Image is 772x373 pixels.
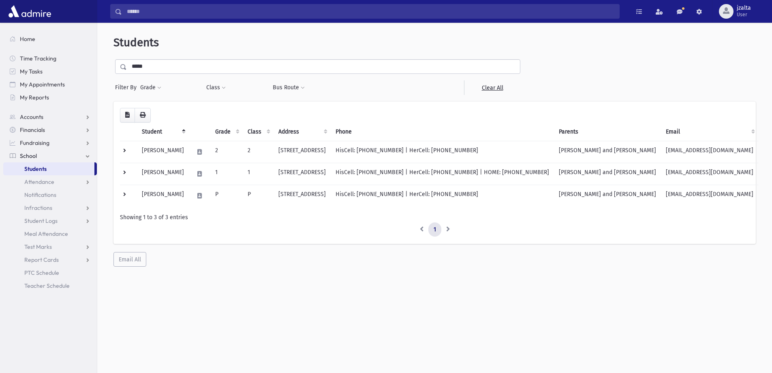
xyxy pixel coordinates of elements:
[137,141,189,163] td: [PERSON_NAME]
[135,108,151,123] button: Print
[210,123,243,141] th: Grade: activate to sort column ascending
[20,94,49,101] span: My Reports
[120,213,749,222] div: Showing 1 to 3 of 3 entries
[24,230,68,237] span: Meal Attendance
[113,252,146,267] button: Email All
[20,139,49,147] span: Fundraising
[3,214,97,227] a: Student Logs
[274,141,331,163] td: [STREET_ADDRESS]
[3,123,97,136] a: Financials
[661,185,758,207] td: [EMAIL_ADDRESS][DOMAIN_NAME]
[122,4,619,19] input: Search
[737,11,751,18] span: User
[3,201,97,214] a: Infractions
[20,126,45,134] span: Financials
[331,185,554,207] td: HisCell: [PHONE_NUMBER] | HerCell: [PHONE_NUMBER]
[464,80,520,95] a: Clear All
[274,185,331,207] td: [STREET_ADDRESS]
[243,185,274,207] td: P
[24,282,70,289] span: Teacher Schedule
[3,279,97,292] a: Teacher Schedule
[140,80,162,95] button: Grade
[428,222,441,237] a: 1
[20,55,56,62] span: Time Tracking
[272,80,305,95] button: Bus Route
[3,227,97,240] a: Meal Attendance
[24,204,52,211] span: Infractions
[3,136,97,149] a: Fundraising
[554,163,661,185] td: [PERSON_NAME] and [PERSON_NAME]
[24,178,54,185] span: Attendance
[210,141,243,163] td: 2
[120,108,135,123] button: CSV
[331,123,554,141] th: Phone
[3,188,97,201] a: Notifications
[3,65,97,78] a: My Tasks
[661,123,758,141] th: Email: activate to sort column ascending
[554,141,661,163] td: [PERSON_NAME] and [PERSON_NAME]
[24,165,47,172] span: Students
[737,5,751,11] span: jzalta
[554,185,661,207] td: [PERSON_NAME] and [PERSON_NAME]
[24,269,59,276] span: PTC Schedule
[20,113,43,121] span: Accounts
[24,217,58,224] span: Student Logs
[243,123,274,141] th: Class: activate to sort column ascending
[210,185,243,207] td: P
[24,243,52,250] span: Test Marks
[210,163,243,185] td: 1
[3,253,97,266] a: Report Cards
[137,163,189,185] td: [PERSON_NAME]
[3,266,97,279] a: PTC Schedule
[3,240,97,253] a: Test Marks
[3,52,97,65] a: Time Tracking
[331,141,554,163] td: HisCell: [PHONE_NUMBER] | HerCell: [PHONE_NUMBER]
[20,152,37,160] span: School
[206,80,226,95] button: Class
[20,35,35,43] span: Home
[661,141,758,163] td: [EMAIL_ADDRESS][DOMAIN_NAME]
[554,123,661,141] th: Parents
[274,163,331,185] td: [STREET_ADDRESS]
[243,141,274,163] td: 2
[3,149,97,162] a: School
[274,123,331,141] th: Address: activate to sort column ascending
[661,163,758,185] td: [EMAIL_ADDRESS][DOMAIN_NAME]
[6,3,53,19] img: AdmirePro
[20,68,43,75] span: My Tasks
[113,36,159,49] span: Students
[3,78,97,91] a: My Appointments
[331,163,554,185] td: HisCell: [PHONE_NUMBER] | HerCell: [PHONE_NUMBER] | HOME: [PHONE_NUMBER]
[24,191,56,198] span: Notifications
[3,162,94,175] a: Students
[3,32,97,45] a: Home
[24,256,59,263] span: Report Cards
[137,185,189,207] td: [PERSON_NAME]
[243,163,274,185] td: 1
[3,110,97,123] a: Accounts
[3,91,97,104] a: My Reports
[20,81,65,88] span: My Appointments
[137,123,189,141] th: Student: activate to sort column descending
[115,83,140,92] span: Filter By
[3,175,97,188] a: Attendance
